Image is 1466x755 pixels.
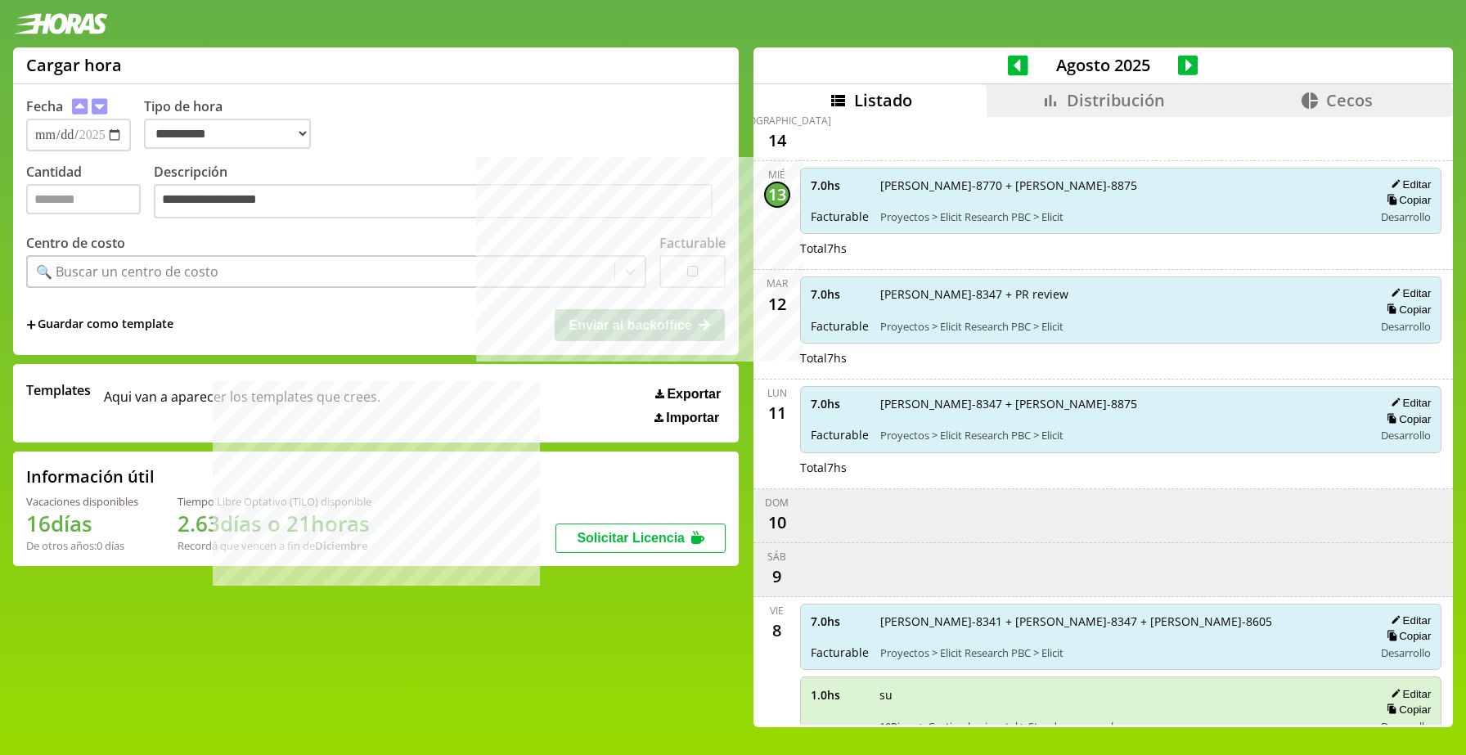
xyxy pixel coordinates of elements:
button: Copiar [1382,703,1431,717]
div: sáb [767,550,786,564]
div: vie [770,604,784,618]
button: Editar [1386,178,1431,191]
label: Fecha [26,97,63,115]
div: mar [767,276,788,290]
span: Proyectos > Elicit Research PBC > Elicit [880,209,1363,224]
span: Desarrollo [1381,209,1431,224]
span: Cecos [1326,89,1373,111]
span: [PERSON_NAME]-8770 + [PERSON_NAME]-8875 [880,178,1363,193]
div: Total 7 hs [800,350,1442,366]
div: scrollable content [753,117,1453,725]
span: Desarrollo [1381,645,1431,660]
div: Total 7 hs [800,240,1442,256]
textarea: Descripción [154,184,713,218]
button: Editar [1386,687,1431,701]
span: 1.0 hs [811,687,868,703]
button: Copiar [1382,193,1431,207]
span: 7.0 hs [811,613,869,629]
span: Facturable [811,427,869,443]
h1: 2.63 días o 21 horas [178,509,371,538]
span: [PERSON_NAME]-8341 + [PERSON_NAME]-8347 + [PERSON_NAME]-8605 [880,613,1363,629]
span: Desarrollo [1381,319,1431,334]
span: Facturable [811,209,869,224]
h2: Información útil [26,465,155,488]
h1: 16 días [26,509,138,538]
h1: Cargar hora [26,54,122,76]
label: Centro de costo [26,234,125,252]
span: Templates [26,381,91,399]
div: Total 7 hs [800,460,1442,475]
div: 11 [764,400,790,426]
span: + [26,316,36,334]
div: 8 [764,618,790,644]
button: Copiar [1382,629,1431,643]
div: 12 [764,290,790,317]
span: Proyectos > Elicit Research PBC > Elicit [880,428,1363,443]
span: Exportar [667,387,721,402]
span: su [879,687,1363,703]
span: [PERSON_NAME]-8347 + [PERSON_NAME]-8875 [880,396,1363,411]
div: 🔍 Buscar un centro de costo [36,263,218,281]
b: Diciembre [315,538,367,553]
span: Solicitar Licencia [577,531,685,545]
span: +Guardar como template [26,316,173,334]
span: 10Pines > Gestion horizontal > Standup semanal [879,719,1363,734]
span: [PERSON_NAME]-8347 + PR review [880,286,1363,302]
button: Exportar [650,386,726,402]
label: Descripción [154,163,726,222]
div: dom [765,496,789,510]
div: 9 [764,564,790,590]
span: Agosto 2025 [1028,54,1178,76]
span: Aqui van a aparecer los templates que crees. [104,381,380,425]
div: mié [768,168,785,182]
div: 10 [764,510,790,536]
span: Facturable [811,645,869,660]
button: Copiar [1382,303,1431,317]
button: Solicitar Licencia [555,524,726,553]
div: De otros años: 0 días [26,538,138,553]
span: 7.0 hs [811,178,869,193]
button: Editar [1386,286,1431,300]
span: Proyectos > Elicit Research PBC > Elicit [880,319,1363,334]
button: Copiar [1382,412,1431,426]
label: Facturable [659,234,726,252]
span: Importar [666,411,719,425]
input: Cantidad [26,184,141,214]
div: 14 [764,128,790,154]
span: Distribución [1067,89,1165,111]
span: Facturable [811,318,869,334]
span: 7.0 hs [811,396,869,411]
div: Recordá que vencen a fin de [178,538,371,553]
label: Cantidad [26,163,154,222]
button: Editar [1386,613,1431,627]
div: [DEMOGRAPHIC_DATA] [723,114,831,128]
div: 13 [764,182,790,208]
label: Tipo de hora [144,97,324,151]
span: Desarrollo [1381,428,1431,443]
button: Editar [1386,396,1431,410]
span: Desarrollo [1381,719,1431,734]
span: Proyectos > Elicit Research PBC > Elicit [880,645,1363,660]
span: 7.0 hs [811,286,869,302]
div: Tiempo Libre Optativo (TiLO) disponible [178,494,371,509]
div: lun [767,386,787,400]
img: logotipo [13,13,108,34]
div: Vacaciones disponibles [26,494,138,509]
select: Tipo de hora [144,119,311,149]
span: Listado [854,89,912,111]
